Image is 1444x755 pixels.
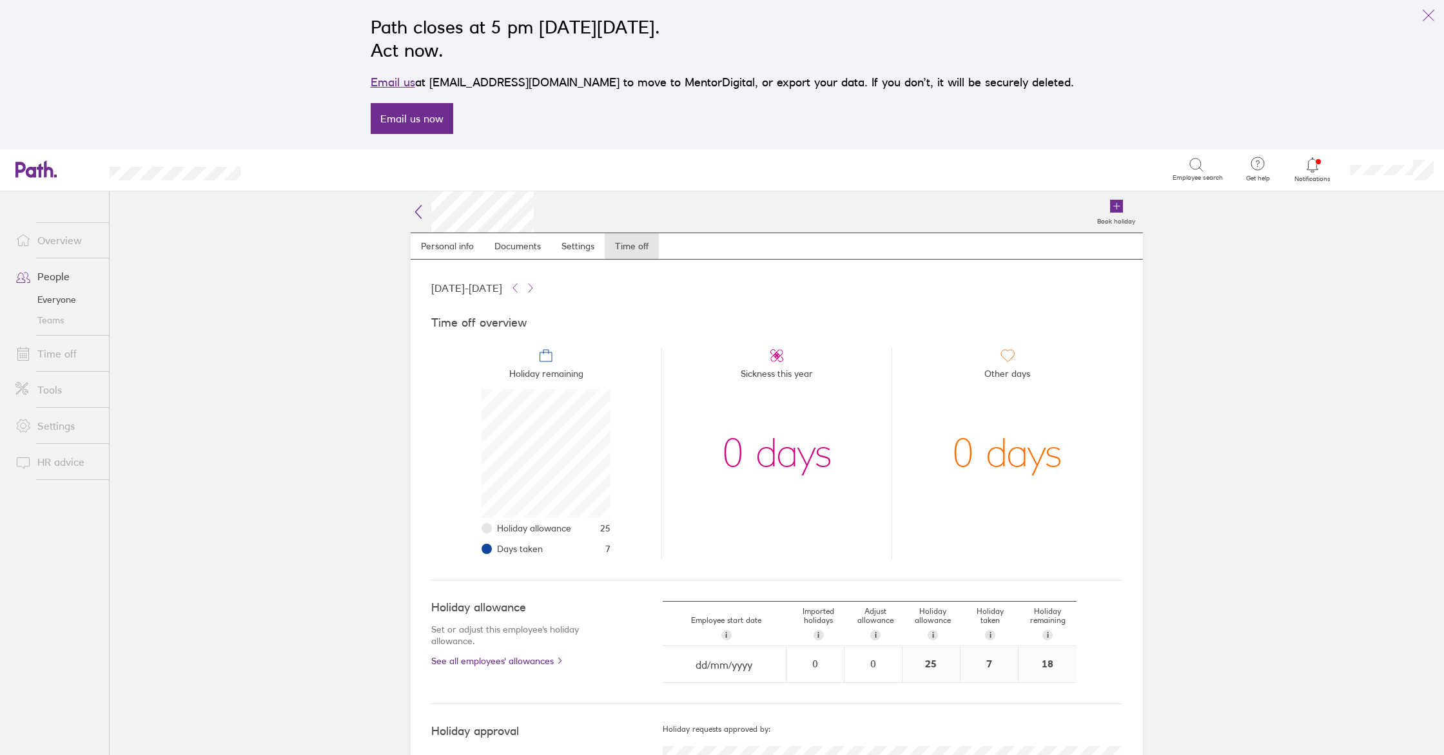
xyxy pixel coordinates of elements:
[605,233,659,259] a: Time off
[1019,602,1077,645] div: Holiday remaining
[431,725,663,738] h4: Holiday approval
[431,656,611,666] a: See all employees' allowances
[5,377,109,403] a: Tools
[790,602,847,645] div: Imported holidays
[5,310,109,330] a: Teams
[371,103,453,134] a: Email us now
[932,630,934,640] span: i
[5,413,109,439] a: Settings
[663,725,1122,734] h5: Holiday requests approved by:
[497,523,571,533] span: Holiday allowance
[722,389,832,518] div: 0 days
[484,233,551,259] a: Documents
[600,523,610,533] span: 25
[1089,191,1143,233] a: Book holiday
[5,341,109,367] a: Time off
[1173,174,1223,182] span: Employee search
[1089,214,1143,225] label: Book holiday
[371,15,1074,62] h2: Path closes at 5 pm [DATE][DATE]. Act now.
[431,624,611,647] p: Set or adjust this employee's holiday allowance.
[1237,175,1279,182] span: Get help
[817,630,819,640] span: i
[741,363,813,389] span: Sickness this year
[411,233,484,259] a: Personal info
[962,602,1019,645] div: Holiday taken
[904,602,962,645] div: Holiday allowance
[5,289,109,310] a: Everyone
[275,163,308,175] div: Search
[787,658,843,669] div: 0
[952,389,1062,518] div: 0 days
[431,316,1122,330] h4: Time off overview
[1292,175,1334,183] span: Notifications
[431,282,502,294] span: [DATE] - [DATE]
[847,602,904,645] div: Adjust allowance
[875,630,877,640] span: i
[663,647,785,683] input: dd/mm/yyyy
[431,601,611,615] h4: Holiday allowance
[984,363,1030,389] span: Other days
[371,75,415,89] a: Email us
[509,363,583,389] span: Holiday remaining
[605,544,610,554] span: 7
[1292,156,1334,183] a: Notifications
[1019,646,1077,682] div: 18
[725,630,727,640] span: i
[903,646,960,682] div: 25
[5,227,109,253] a: Overview
[961,646,1018,682] div: 7
[497,544,543,554] span: Days taken
[1047,630,1049,640] span: i
[845,658,901,669] div: 0
[5,449,109,475] a: HR advice
[371,73,1074,91] p: at [EMAIL_ADDRESS][DOMAIN_NAME] to move to MentorDigital, or export your data. If you don’t, it w...
[5,263,109,289] a: People
[990,630,991,640] span: i
[551,233,605,259] a: Settings
[663,611,790,645] div: Employee start date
